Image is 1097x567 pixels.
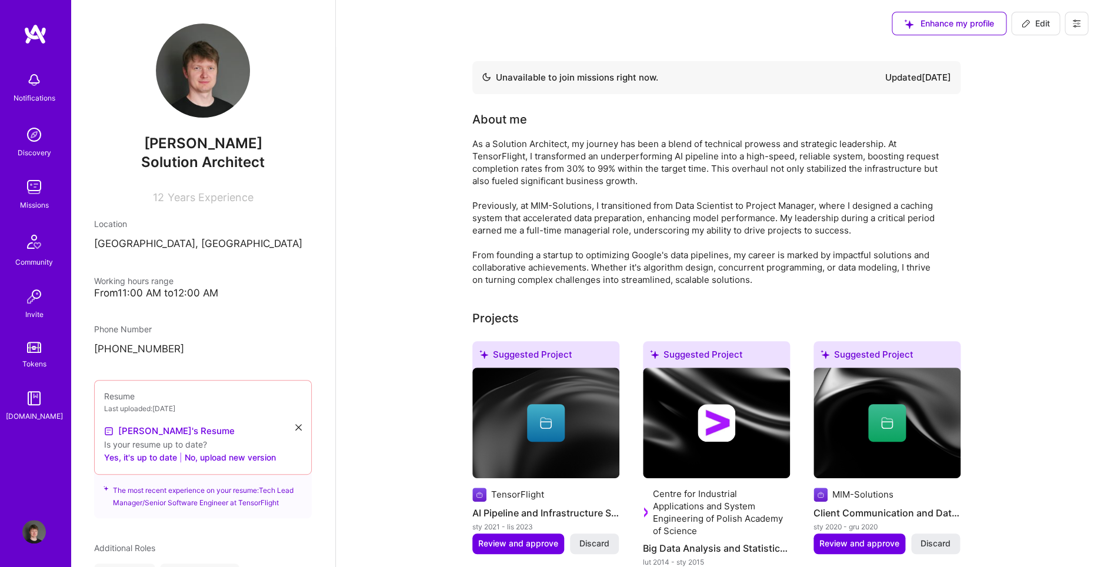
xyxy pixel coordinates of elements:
button: Yes, it's up to date [104,451,177,465]
div: Last uploaded: [DATE] [104,402,302,415]
img: User Avatar [22,520,46,543]
img: tokens [27,342,41,353]
button: Review and approve [813,533,905,553]
div: Suggested Project [472,341,619,372]
i: icon SuggestedTeams [104,484,108,492]
div: Community [15,256,53,268]
img: Company logo [472,488,486,502]
span: Resume [104,391,135,401]
a: [PERSON_NAME]'s Resume [104,424,235,438]
span: Additional Roles [94,543,155,553]
button: Discard [911,533,960,553]
img: teamwork [22,175,46,199]
div: Centre for Industrial Applications and System Engineering of Polish Academy of Science [653,488,790,537]
span: 12 [153,191,164,204]
div: MIM-Solutions [832,488,893,501]
i: icon SuggestedTeams [479,350,488,359]
div: Unavailable to join missions right now. [482,71,658,85]
span: | [179,451,182,463]
img: logo [24,24,47,45]
span: Discard [921,538,951,549]
img: bell [22,68,46,92]
span: Solution Architect [141,154,265,171]
img: cover [472,368,619,478]
p: [PHONE_NUMBER] [94,342,312,356]
button: No, upload new version [185,451,276,465]
div: Suggested Project [813,341,961,372]
i: icon Close [295,424,302,431]
div: Location [94,218,312,230]
div: Invite [25,308,44,321]
img: Invite [22,285,46,308]
h4: Big Data Analysis and Statistical Modelling [643,541,790,556]
i: icon SuggestedTeams [904,19,913,29]
img: discovery [22,123,46,146]
div: sty 2021 - lis 2023 [472,521,619,533]
div: Projects [472,309,519,327]
span: Working hours range [94,276,174,286]
span: Discard [579,538,609,549]
div: From 11:00 AM to 12:00 AM [94,287,312,299]
div: As a Solution Architect, my journey has been a blend of technical prowess and strategic leadershi... [472,138,943,286]
img: guide book [22,386,46,410]
img: cover [813,368,961,478]
div: Updated [DATE] [885,71,951,85]
img: Company logo [698,404,735,442]
div: The most recent experience on your resume: Tech Lead Manager/Senior Software Engineer at TensorFl... [94,468,312,518]
h4: Client Communication and Data Modeling Solutions [813,505,961,521]
i: icon SuggestedTeams [650,350,659,359]
div: TensorFlight [491,488,544,501]
div: [DOMAIN_NAME] [6,410,63,422]
p: [GEOGRAPHIC_DATA], [GEOGRAPHIC_DATA] [94,237,312,251]
button: Edit [1011,12,1060,35]
div: Suggested Project [643,341,790,372]
img: User Avatar [156,24,250,118]
span: Enhance my profile [904,18,994,29]
button: Review and approve [472,533,564,553]
span: Edit [1021,18,1050,29]
span: [PERSON_NAME] [94,135,312,152]
span: Review and approve [819,538,899,549]
div: Is your resume up to date? [104,438,302,451]
img: Community [20,228,48,256]
i: icon SuggestedTeams [821,350,829,359]
img: cover [643,368,790,478]
div: About me [472,111,527,128]
a: User Avatar [19,520,49,543]
img: Resume [104,426,114,436]
h4: AI Pipeline and Infrastructure Scalability [472,505,619,521]
button: Discard [570,533,619,553]
span: Phone Number [94,324,152,334]
div: sty 2020 - gru 2020 [813,521,961,533]
button: Enhance my profile [892,12,1006,35]
div: Missions [20,199,49,211]
div: Tokens [22,358,46,370]
div: Notifications [14,92,55,104]
img: Company logo [643,505,648,519]
div: Discovery [18,146,51,159]
img: Availability [482,72,491,82]
span: Review and approve [478,538,558,549]
span: Years Experience [168,191,254,204]
img: Company logo [813,488,828,502]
